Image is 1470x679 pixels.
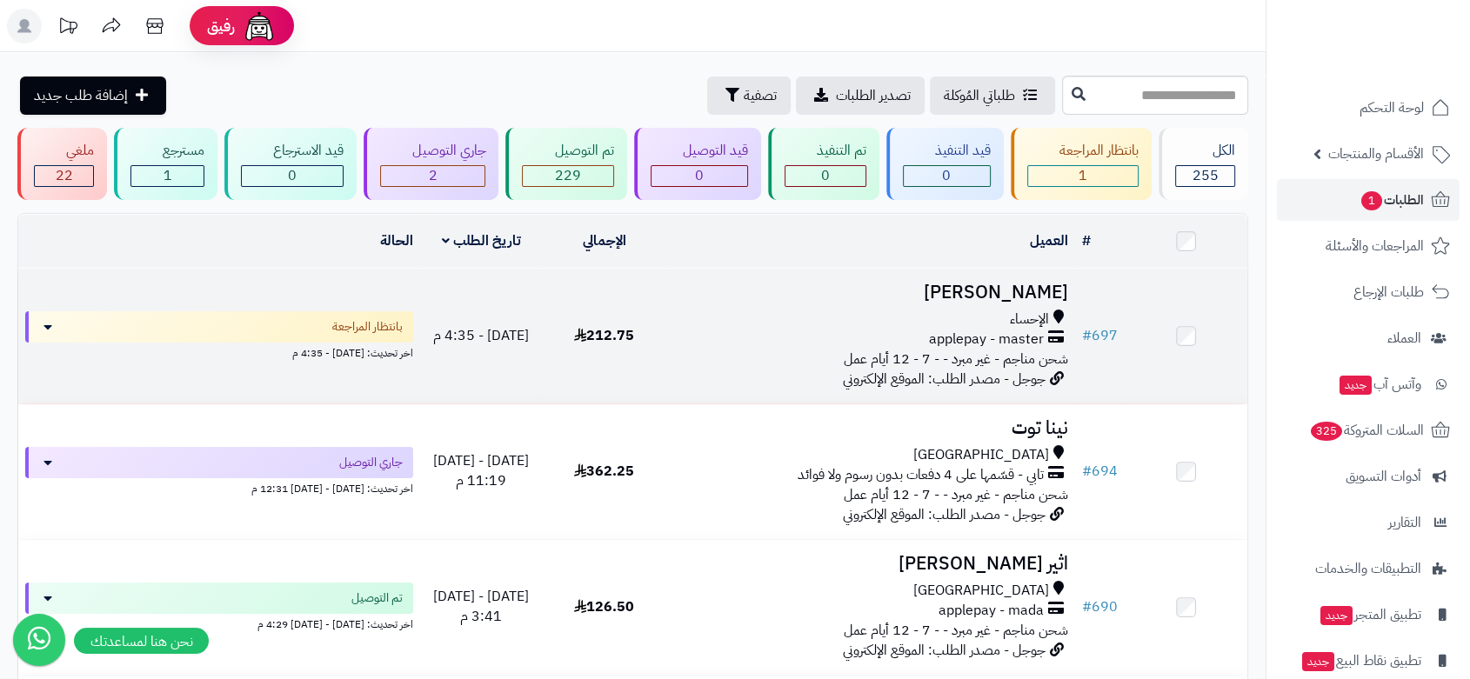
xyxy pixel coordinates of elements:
[1027,141,1139,161] div: بانتظار المراجعة
[1028,166,1138,186] div: 1
[1155,128,1252,200] a: الكل255
[1079,165,1087,186] span: 1
[221,128,360,200] a: قيد الاسترجاع 0
[523,166,612,186] div: 229
[1082,461,1092,482] span: #
[25,478,413,496] div: اخر تحديث: [DATE] - [DATE] 12:31 م
[631,128,765,200] a: قيد التوصيل 0
[913,445,1049,465] span: [GEOGRAPHIC_DATA]
[844,349,1068,369] span: شحن مناجم - غير مبرد - - 7 - 12 أيام عمل
[46,9,90,48] a: تحديثات المنصة
[56,165,73,186] span: 22
[836,85,911,106] span: تصدير الطلبات
[351,589,403,607] span: تم التوصيل
[798,465,1044,485] span: تابي - قسّمها على 4 دفعات بدون رسوم ولا فوائد
[433,450,529,491] span: [DATE] - [DATE] 11:19 م
[574,596,634,617] span: 126.50
[332,318,403,336] span: بانتظار المراجعة
[944,85,1015,106] span: طلباتي المُوكلة
[130,141,204,161] div: مسترجع
[1319,602,1421,627] span: تطبيق المتجر
[20,77,166,115] a: إضافة طلب جديد
[131,166,204,186] div: 1
[1328,142,1424,166] span: الأقسام والمنتجات
[1352,49,1453,85] img: logo-2.png
[744,85,777,106] span: تصفية
[360,128,502,200] a: جاري التوصيل 2
[929,330,1044,349] span: applepay - master
[34,85,128,106] span: إضافة طلب جديد
[381,166,484,186] div: 2
[34,141,94,161] div: ملغي
[1030,230,1068,251] a: العميل
[1338,372,1421,396] span: وآتس آب
[844,484,1068,505] span: شحن مناجم - غير مبرد - - 7 - 12 أيام عمل
[429,165,438,186] span: 2
[1309,418,1424,443] span: السلات المتروكة
[442,230,521,251] a: تاريخ الطلب
[1277,456,1460,497] a: أدوات التسويق
[1360,96,1424,120] span: لوحة التحكم
[339,454,403,471] span: جاري التوصيل
[288,165,297,186] span: 0
[1387,326,1421,350] span: العملاء
[110,128,221,200] a: مسترجع 1
[785,141,866,161] div: تم التنفيذ
[904,166,990,186] div: 0
[903,141,991,161] div: قيد التنفيذ
[651,141,748,161] div: قيد التوصيل
[164,165,172,186] span: 1
[672,554,1068,574] h3: اثير [PERSON_NAME]
[574,461,634,482] span: 362.25
[843,640,1046,661] span: جوجل - مصدر الطلب: الموقع الإلكتروني
[1175,141,1235,161] div: الكل
[1311,422,1342,441] span: 325
[1082,230,1091,251] a: #
[1302,652,1334,671] span: جديد
[1277,363,1460,405] a: وآتس آبجديد
[651,166,747,186] div: 0
[1082,596,1092,617] span: #
[707,77,791,115] button: تصفية
[844,620,1068,641] span: شحن مناجم - غير مبرد - - 7 - 12 أيام عمل
[796,77,925,115] a: تصدير الطلبات
[242,9,277,43] img: ai-face.png
[942,165,951,186] span: 0
[1277,502,1460,543] a: التقارير
[25,343,413,361] div: اخر تحديث: [DATE] - 4:35 م
[913,581,1049,601] span: [GEOGRAPHIC_DATA]
[1010,310,1049,330] span: الإحساء
[35,166,93,186] div: 22
[1007,128,1155,200] a: بانتظار المراجعة 1
[1353,280,1424,304] span: طلبات الإرجاع
[555,165,581,186] span: 229
[1277,594,1460,636] a: تطبيق المتجرجديد
[843,504,1046,525] span: جوجل - مصدر الطلب: الموقع الإلكتروني
[207,16,235,37] span: رفيق
[1082,596,1118,617] a: #690
[821,165,830,186] span: 0
[939,601,1044,621] span: applepay - mada
[695,165,704,186] span: 0
[1326,234,1424,258] span: المراجعات والأسئلة
[1315,556,1421,581] span: التطبيقات والخدمات
[1300,649,1421,673] span: تطبيق نقاط البيع
[241,141,344,161] div: قيد الاسترجاع
[1277,271,1460,313] a: طلبات الإرجاع
[883,128,1007,200] a: قيد التنفيذ 0
[1346,464,1421,489] span: أدوات التسويق
[1360,188,1424,212] span: الطلبات
[14,128,110,200] a: ملغي 22
[1340,376,1372,395] span: جديد
[672,283,1068,303] h3: [PERSON_NAME]
[502,128,630,200] a: تم التوصيل 229
[1082,461,1118,482] a: #694
[1277,409,1460,451] a: السلات المتروكة325
[1320,606,1353,625] span: جديد
[785,166,865,186] div: 0
[1277,87,1460,129] a: لوحة التحكم
[1082,325,1118,346] a: #697
[843,369,1046,389] span: جوجل - مصدر الطلب: الموقع الإلكتروني
[1277,317,1460,359] a: العملاء
[522,141,613,161] div: تم التوصيل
